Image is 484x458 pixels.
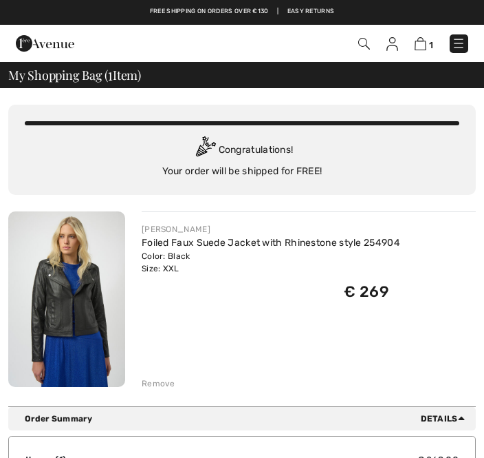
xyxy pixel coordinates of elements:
[8,69,141,81] span: My Shopping Bag ( Item)
[108,66,113,82] span: 1
[150,7,269,17] a: Free shipping on orders over €130
[142,250,400,275] div: Color: Black Size: XXL
[415,37,426,50] img: Shopping Bag
[358,38,370,50] img: Search
[287,7,335,17] a: Easy Returns
[142,223,400,236] div: [PERSON_NAME]
[25,136,459,178] div: Congratulations! Your order will be shipped for FREE!
[386,37,398,51] img: My Info
[8,211,125,387] img: Foiled Faux Suede Jacket with Rhinestone style 254904
[415,37,433,51] a: 1
[421,413,470,425] span: Details
[277,7,278,17] span: |
[142,377,175,390] div: Remove
[344,282,389,301] span: € 269
[452,37,465,50] img: Menu
[429,40,433,50] span: 1
[142,237,400,249] a: Foiled Faux Suede Jacket with Rhinestone style 254904
[16,30,74,57] img: 1ère Avenue
[16,37,74,49] a: 1ère Avenue
[191,136,219,164] img: Congratulation2.svg
[25,413,470,425] div: Order Summary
